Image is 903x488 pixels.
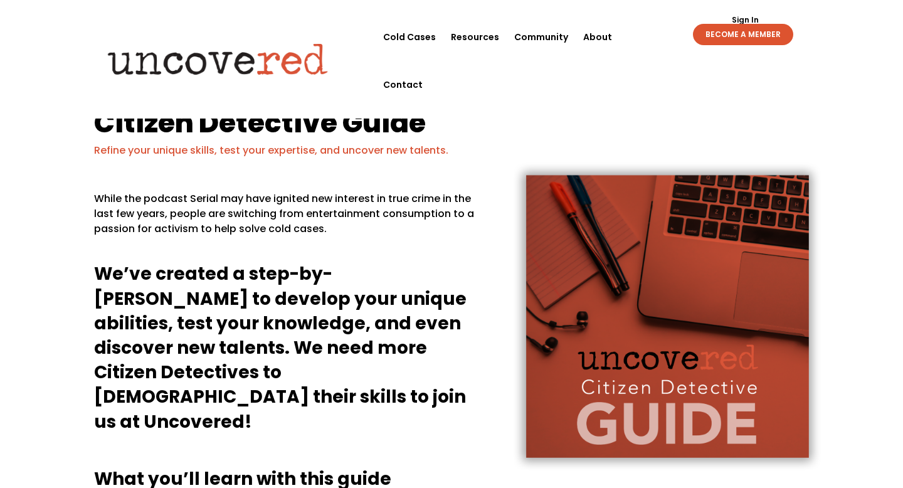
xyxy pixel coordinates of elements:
h4: We’ve created a step-by-[PERSON_NAME] to develop your unique abilities, test your knowledge, and ... [94,262,482,440]
a: BECOME A MEMBER [693,24,793,45]
p: Refine your unique skills, test your expertise, and uncover new talents. [94,143,809,158]
a: About [583,13,612,61]
a: Contact [383,61,423,109]
a: Resources [451,13,499,61]
a: Community [514,13,568,61]
a: Sign In [725,16,766,24]
img: Uncovered logo [97,34,339,83]
h1: Citizen Detective Guide [94,109,809,143]
a: Cold Cases [383,13,436,61]
p: While the podcast Serial may have ignited new interest in true crime in the last few years, peopl... [94,191,482,247]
